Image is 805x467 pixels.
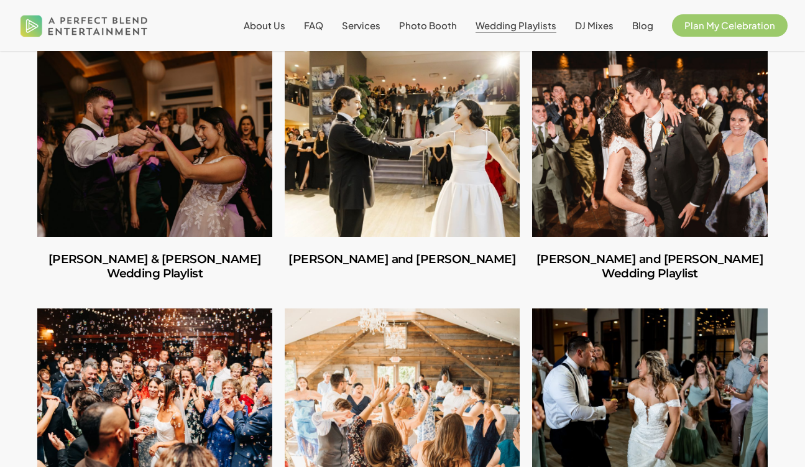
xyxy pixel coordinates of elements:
span: Plan My Celebration [684,19,775,31]
a: Plan My Celebration [672,21,788,30]
a: Richard Cavazza & Carly Lopergolo’s Wedding Playlist [37,50,272,237]
a: Amber and Cooper’s Wedding Playlist [532,237,767,296]
a: FAQ [304,21,323,30]
span: DJ Mixes [575,19,614,31]
span: FAQ [304,19,323,31]
a: Amber and Cooper’s Wedding Playlist [532,50,767,237]
span: Wedding Playlists [476,19,556,31]
a: Services [342,21,380,30]
a: DJ Mixes [575,21,614,30]
span: About Us [244,19,285,31]
a: About Us [244,21,285,30]
a: Carlos and Olivia [285,237,520,282]
a: Blog [632,21,653,30]
a: Photo Booth [399,21,457,30]
span: Photo Booth [399,19,457,31]
span: Services [342,19,380,31]
a: Carlos and Olivia [285,50,520,237]
img: A Perfect Blend Entertainment [17,5,151,46]
a: Richard Cavazza & Carly Lopergolo’s Wedding Playlist [37,237,272,296]
a: Wedding Playlists [476,21,556,30]
span: Blog [632,19,653,31]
